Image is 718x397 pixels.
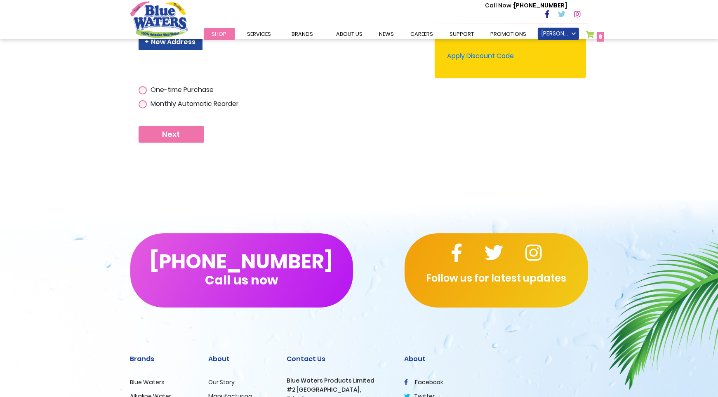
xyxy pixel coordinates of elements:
label: Monthly Automatic Reorder [149,99,239,109]
a: store logo [130,1,188,38]
h3: Blue Waters Products Limited [287,377,392,384]
a: support [442,28,483,40]
a: Promotions [483,28,535,40]
a: facebook [405,378,444,386]
span: Apply Discount Code [447,51,514,61]
span: New Address [145,37,196,47]
a: careers [403,28,442,40]
span: Services [247,30,271,38]
a: 6 [586,31,605,42]
a: Our Story [209,378,235,386]
label: One-time Purchase [149,85,214,95]
a: News [371,28,403,40]
button: Next [139,126,204,143]
p: [PHONE_NUMBER] [485,1,567,10]
h2: Brands [130,355,196,363]
h3: #2 [GEOGRAPHIC_DATA], [287,386,392,393]
span: Call us now [205,278,278,282]
h2: Contact Us [287,355,392,363]
h2: About [405,355,588,363]
span: Call Now : [485,1,514,9]
button: [PHONE_NUMBER]Call us now [130,233,353,308]
button: New Address [139,34,202,50]
a: about us [328,28,371,40]
p: Follow us for latest updates [405,271,588,286]
a: Blue Waters [130,378,165,386]
span: Brands [292,30,313,38]
h2: About [209,355,275,363]
a: [PERSON_NAME] [538,28,579,40]
span: 6 [598,33,603,41]
span: Shop [212,30,227,38]
span: Next [162,130,180,139]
